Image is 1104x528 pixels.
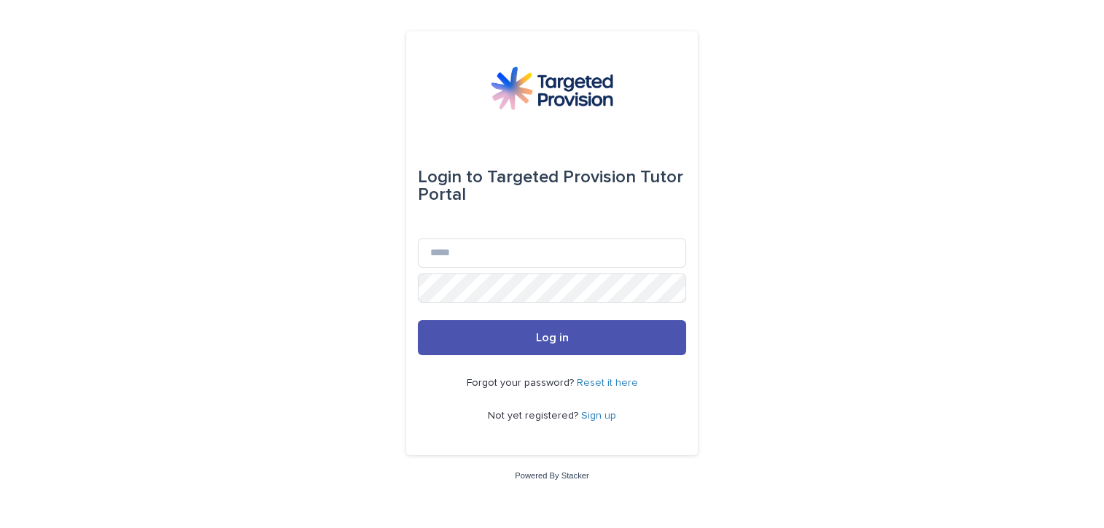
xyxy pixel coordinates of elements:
[491,66,613,110] img: M5nRWzHhSzIhMunXDL62
[418,320,686,355] button: Log in
[581,411,616,421] a: Sign up
[488,411,581,421] span: Not yet registered?
[418,157,686,215] div: Targeted Provision Tutor Portal
[536,332,569,343] span: Log in
[577,378,638,388] a: Reset it here
[515,471,588,480] a: Powered By Stacker
[467,378,577,388] span: Forgot your password?
[418,168,483,186] span: Login to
